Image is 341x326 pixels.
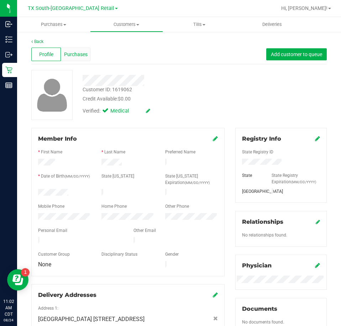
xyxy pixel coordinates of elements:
label: No relationships found. [242,232,287,238]
a: Customers [90,17,163,32]
span: Customers [90,21,163,28]
span: Deliveries [253,21,292,28]
a: Purchases [17,17,90,32]
div: Credit Available: [83,95,225,103]
label: Other Phone [165,203,189,210]
a: Back [31,39,43,44]
span: No documents found. [242,320,284,325]
span: (MM/DD/YYYY) [65,174,90,178]
span: TX South-[GEOGRAPHIC_DATA] Retail [28,5,114,11]
img: user-icon.png [33,77,71,113]
span: Purchases [64,51,88,58]
label: Preferred Name [165,149,195,155]
span: [GEOGRAPHIC_DATA] [STREET_ADDRESS] [38,315,145,324]
span: Hi, [PERSON_NAME]! [281,5,327,11]
span: Profile [39,51,53,58]
span: Documents [242,305,277,312]
div: Verified: [83,107,150,115]
inline-svg: Inbound [5,21,12,28]
a: Tills [163,17,236,32]
span: Physician [242,262,272,269]
a: Deliveries [236,17,309,32]
inline-svg: Retail [5,66,12,74]
label: State Registry ID [242,149,273,155]
inline-svg: Inventory [5,36,12,43]
span: Registry Info [242,135,281,142]
p: 11:02 AM CDT [3,298,14,317]
button: Add customer to queue [266,48,327,60]
div: [GEOGRAPHIC_DATA] [237,188,266,195]
span: Add customer to queue [271,51,322,57]
label: Customer Group [38,251,70,257]
label: State [US_STATE] [101,173,134,179]
label: Gender [165,251,179,257]
label: Disciplinary Status [101,251,137,257]
div: State [237,172,266,179]
label: Date of Birth [41,173,90,179]
span: $0.00 [118,96,131,102]
label: Home Phone [101,203,127,210]
span: (MM/DD/YYYY) [291,180,316,184]
span: Medical [110,107,139,115]
inline-svg: Outbound [5,51,12,58]
span: Purchases [17,21,90,28]
label: Address 1: [38,305,58,311]
iframe: Resource center [7,269,28,290]
inline-svg: Reports [5,82,12,89]
span: None [38,261,51,268]
label: State [US_STATE] Expiration [165,173,218,186]
label: First Name [41,149,62,155]
span: Delivery Addresses [38,292,96,298]
label: Mobile Phone [38,203,64,210]
p: 08/24 [3,317,14,323]
span: Relationships [242,218,283,225]
label: Other Email [133,227,156,234]
label: Last Name [104,149,125,155]
span: Member Info [38,135,77,142]
div: Customer ID: 1619062 [83,86,132,93]
label: Personal Email [38,227,67,234]
span: (MM/DD/YYYY) [185,181,210,185]
label: State Registry Expiration [272,172,320,185]
span: Tills [163,21,236,28]
iframe: Resource center unread badge [21,268,30,277]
